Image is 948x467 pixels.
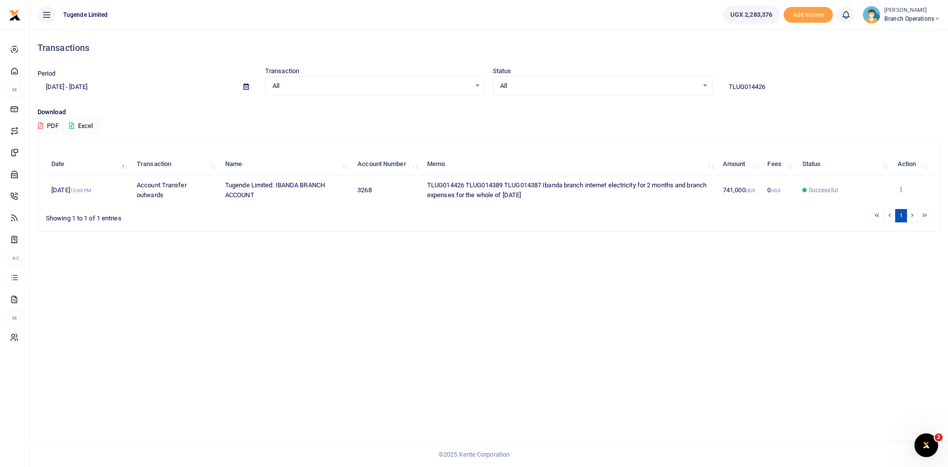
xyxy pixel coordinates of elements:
[8,250,21,266] li: Ac
[784,7,833,23] li: Toup your wallet
[38,69,56,79] label: Period
[422,154,717,175] th: Memo: activate to sort column ascending
[38,42,940,53] h4: Transactions
[225,181,325,199] span: Tugende Limited: IBANDA BRANCH ACCOUNT
[59,10,112,19] span: Tugende Limited
[884,6,940,15] small: [PERSON_NAME]
[935,433,943,441] span: 2
[723,186,755,194] span: 741,000
[797,154,892,175] th: Status: activate to sort column ascending
[720,79,940,95] input: Search
[914,433,938,457] iframe: Intercom live chat
[38,107,940,118] p: Download
[220,154,352,175] th: Name: activate to sort column ascending
[38,79,236,95] input: select period
[273,81,471,91] span: All
[38,118,59,134] button: PDF
[9,9,21,21] img: logo-small
[771,188,781,193] small: UGX
[8,82,21,98] li: M
[500,81,698,91] span: All
[730,10,772,20] span: UGX 2,283,376
[863,6,880,24] img: profile-user
[717,154,762,175] th: Amount: activate to sort column ascending
[746,188,755,193] small: UGX
[493,66,512,76] label: Status
[46,154,131,175] th: Date: activate to sort column descending
[767,186,780,194] span: 0
[427,181,707,199] span: TLUG014426 TLUG014389 TLUG014387 Ibanda branch internet electricity for 2 months and branch expen...
[352,154,422,175] th: Account Number: activate to sort column ascending
[895,209,907,222] a: 1
[863,6,940,24] a: profile-user [PERSON_NAME] Branch Operations
[51,186,91,194] span: [DATE]
[723,6,780,24] a: UGX 2,283,376
[784,7,833,23] span: Add money
[131,154,220,175] th: Transaction: activate to sort column ascending
[9,11,21,18] a: logo-small logo-large logo-large
[265,66,299,76] label: Transaction
[137,181,187,199] span: Account Transfer outwards
[884,14,940,23] span: Branch Operations
[762,154,796,175] th: Fees: activate to sort column ascending
[46,208,411,223] div: Showing 1 to 1 of 1 entries
[784,10,833,18] a: Add money
[719,6,784,24] li: Wallet ballance
[809,186,838,195] span: Successful
[892,154,932,175] th: Action: activate to sort column ascending
[8,310,21,326] li: M
[70,188,92,193] small: 12:00 PM
[357,186,371,194] span: 3268
[61,118,101,134] button: Excel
